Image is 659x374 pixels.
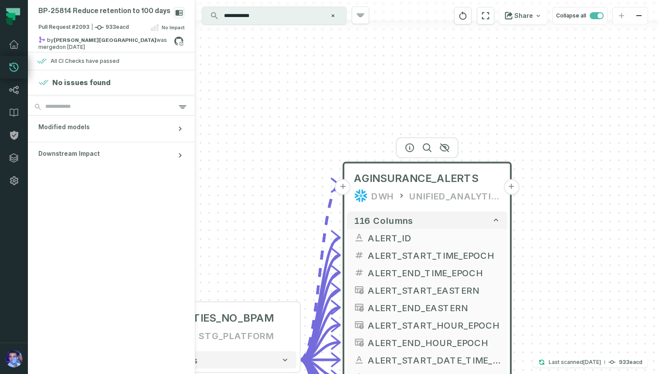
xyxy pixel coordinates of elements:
[347,334,507,351] button: ALERT_END_HOUR_EPOCH
[300,325,340,360] g: Edge from f478ca3991068c7e8af8028629c6af3b to e5ff3467260b508c383e674c253bd0b5
[368,249,500,262] span: ALERT_START_TIME_EPOCH
[354,250,364,261] span: decimal
[368,231,500,244] span: ALERT_ID
[300,255,340,360] g: Edge from f478ca3991068c7e8af8028629c6af3b to e5ff3467260b508c383e674c253bd0b5
[28,116,195,142] button: Modified models
[173,35,184,47] a: View on github
[199,329,275,343] div: STG_PLATFORM
[38,123,90,131] span: Modified models
[38,7,170,15] div: BP-25814 Reduce retention to 100 days
[368,284,500,297] span: ALERT_START_EASTERN
[354,215,413,226] span: 116 columns
[347,281,507,299] button: ALERT_START_EASTERN
[354,233,364,243] span: string
[533,357,648,367] button: Last scanned[DATE] 3:14:25 PM933eacd
[347,264,507,281] button: ALERT_END_TIME_EPOCH
[409,189,500,203] div: UNIFIED_ANALYTICS
[354,172,479,185] span: AGINSURANCE_ALERTS
[300,290,340,360] g: Edge from f478ca3991068c7e8af8028629c6af3b to e5ff3467260b508c383e674c253bd0b5
[300,308,340,360] g: Edge from f478ca3991068c7e8af8028629c6af3b to e5ff3467260b508c383e674c253bd0b5
[368,319,500,332] span: ALERT_START_HOUR_EPOCH
[335,179,351,195] button: +
[354,302,364,313] span: type unknown
[59,44,85,50] relative-time: Nov 12, 2024, 11:59 AM GMT+2
[347,299,507,316] button: ALERT_END_EASTERN
[347,316,507,334] button: ALERT_START_HOUR_EPOCH
[143,311,274,325] div: DIM_ENTITIES_NO_BPAM
[368,266,500,279] span: ALERT_END_TIME_EPOCH
[583,359,601,365] relative-time: Sep 1, 2025, 3:14 PM GMT+3
[354,337,364,348] span: type unknown
[354,320,364,330] span: type unknown
[552,7,608,24] button: Collapse all
[368,301,500,314] span: ALERT_END_EASTERN
[347,247,507,264] button: ALERT_START_TIME_EPOCH
[38,36,174,47] div: by was merged
[368,353,500,367] span: ALERT_START_DATE_TIME_UTC
[503,179,519,195] button: +
[329,11,337,20] button: Clear search query
[347,351,507,369] button: ALERT_START_DATE_TIME_UTC
[499,7,547,24] button: Share
[38,149,100,158] span: Downstream Impact
[28,142,195,168] button: Downstream Impact
[619,360,642,365] h4: 933eacd
[51,58,119,65] div: All CI Checks have passed
[300,343,340,360] g: Edge from f478ca3991068c7e8af8028629c6af3b to e5ff3467260b508c383e674c253bd0b5
[5,350,23,367] img: avatar of Teddy Fernandes
[354,285,364,295] span: type unknown
[368,336,500,349] span: ALERT_END_HOUR_EPOCH
[162,24,184,31] span: No Impact
[300,273,340,360] g: Edge from f478ca3991068c7e8af8028629c6af3b to e5ff3467260b508c383e674c253bd0b5
[52,77,111,88] h4: No issues found
[300,238,340,360] g: Edge from f478ca3991068c7e8af8028629c6af3b to e5ff3467260b508c383e674c253bd0b5
[54,38,156,43] strong: Omer London (somerl20)
[347,229,507,247] button: ALERT_ID
[354,268,364,278] span: decimal
[630,7,648,24] button: zoom out
[354,355,364,365] span: string
[371,189,394,203] div: DWH
[38,23,129,32] span: Pull Request #2093 933eacd
[549,358,601,367] p: Last scanned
